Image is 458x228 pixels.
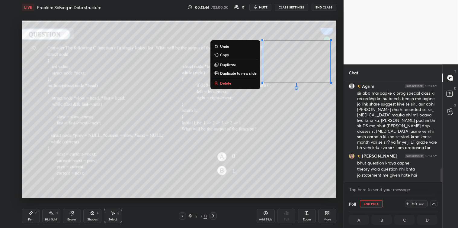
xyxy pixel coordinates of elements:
[454,69,456,74] p: T
[28,218,34,221] div: Pen
[275,4,308,11] button: CLASS SETTINGS
[213,51,258,58] button: Copy
[213,70,258,77] button: Duplicate to new slide
[117,211,119,214] div: S
[213,80,258,87] button: Delete
[220,62,236,67] p: Duplicate
[405,84,424,88] img: 4P8fHbbgJtejmAAAAAElFTkSuQmCC
[357,166,437,172] div: theory wala question nhi bnta
[454,103,456,108] p: G
[220,44,229,49] p: Undo
[220,52,229,57] p: Copy
[303,218,311,221] div: Zoom
[349,83,355,89] img: default.png
[324,218,331,221] div: More
[203,213,207,219] div: 12
[97,211,99,214] div: L
[200,214,202,218] div: /
[357,155,361,158] img: no-rating-badge.077c3623.svg
[357,85,361,88] img: no-rating-badge.077c3623.svg
[425,84,437,88] div: 10:13 AM
[360,200,383,207] button: End Poll
[220,81,231,86] p: Delete
[213,43,258,50] button: Undo
[67,218,76,221] div: Eraser
[37,5,101,10] h4: Problem Solving in Data structure
[87,218,98,221] div: Shapes
[312,4,336,11] button: End Class
[213,61,258,68] button: Duplicate
[349,153,355,159] img: 7e78c8f4b9e54ed6a79809699ff4c243.jpg
[454,86,456,91] p: D
[405,154,424,158] img: 4P8fHbbgJtejmAAAAAElFTkSuQmCC
[357,160,437,166] div: bhut question kraya aapne
[193,214,199,218] div: 5
[418,201,425,206] div: sec
[220,71,257,76] p: Duplicate to new slide
[35,211,37,214] div: P
[410,201,418,206] div: 210
[344,65,363,81] p: Chat
[108,218,117,221] div: Select
[361,83,374,89] h6: Agrim
[56,211,58,214] div: H
[242,6,245,9] div: 15
[425,154,437,158] div: 10:13 AM
[249,4,271,11] button: mute
[357,172,437,178] div: jo statement me given hote hai
[357,90,437,156] div: sir abb mai aapke c prog special class ki recording kri hu beech beech me aapne jo link share sug...
[361,153,397,159] h6: [PERSON_NAME]
[349,201,356,207] h4: Poll
[22,4,34,11] div: LIVE
[259,5,267,9] span: mute
[45,218,57,221] div: Highlight
[344,81,442,182] div: grid
[259,218,272,221] div: Add Slide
